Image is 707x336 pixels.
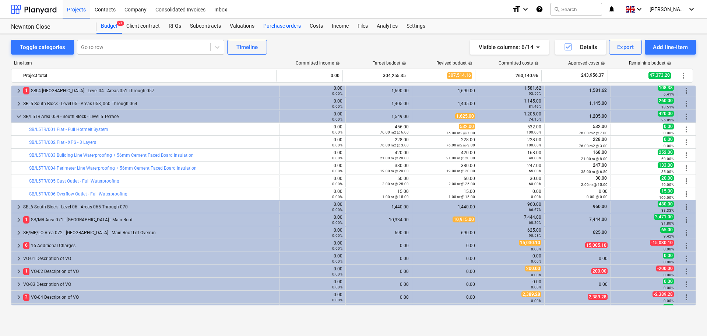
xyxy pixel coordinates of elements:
[478,70,538,82] div: 260,140.96
[349,124,409,135] div: 456.00
[481,150,541,160] div: 168.00
[164,19,186,34] div: RFQs
[682,125,691,134] span: More actions
[654,214,674,220] span: 3,471.00
[531,195,541,199] small: 0.00%
[14,267,23,276] span: keyboard_arrow_right
[581,157,608,161] small: 21.00 m @ 8.00
[529,91,541,96] small: 93.59%
[661,118,674,122] small: 25.85%
[653,291,674,297] span: -2,389.28
[349,101,409,106] div: 1,405.00
[446,131,475,135] small: 76.00 m2 @ 7.00
[479,42,540,52] div: Visible columns : 6/14
[349,189,409,199] div: 15.00
[635,5,644,14] i: keyboard_arrow_down
[282,215,342,225] div: 0.00
[455,113,475,119] span: 1,625.00
[23,294,29,301] span: 2
[481,228,541,238] div: 625.00
[521,5,530,14] i: keyboard_arrow_down
[447,72,472,79] span: 307,514.16
[481,253,541,264] div: 0.00
[332,91,342,96] small: 0.00%
[14,202,23,211] span: keyboard_arrow_right
[531,299,541,303] small: 0.00%
[282,279,342,290] div: 0.00
[20,42,65,52] div: Toggle categories
[470,40,549,55] button: Visible columns:6/14
[415,204,475,209] div: 1,440.00
[327,19,353,34] div: Income
[236,42,258,52] div: Timeline
[481,202,541,212] div: 960.00
[453,217,475,222] span: 10,915.00
[332,169,342,173] small: 0.00%
[332,221,342,225] small: 0.00%
[658,111,674,117] span: 420.00
[282,111,342,122] div: 0.00
[29,153,194,158] a: SB/L5TR/003 Building Line Waterproofing + 56mm Cement Faced Board Insulation
[415,101,475,106] div: 1,405.00
[23,227,276,239] div: SB/MR/LO Area 072 - [GEOGRAPHIC_DATA] - Main Roof Lift Overrun
[682,86,691,95] span: More actions
[380,156,409,160] small: 21.00 m @ 20.00
[548,282,608,287] div: 0.00
[459,124,475,129] span: 532.00
[96,19,122,34] div: Budget
[588,294,608,300] span: 2,389.28
[349,269,409,274] div: 0.00
[14,254,23,263] span: keyboard_arrow_right
[332,104,342,108] small: 0.00%
[608,5,615,14] i: notifications
[415,88,475,93] div: 1,690.00
[415,282,475,287] div: 0.00
[14,215,23,224] span: keyboard_arrow_right
[14,112,23,121] span: keyboard_arrow_down
[531,247,541,251] small: 0.00%
[14,228,23,237] span: keyboard_arrow_right
[682,202,691,211] span: More actions
[658,98,674,104] span: 260.00
[380,130,409,134] small: 76.00 m2 @ 6.00
[23,216,29,223] span: 1
[481,189,541,199] div: 0.00
[682,228,691,237] span: More actions
[581,183,608,187] small: 2.00 nr @ 15.00
[592,150,608,155] span: 168.00
[659,195,674,200] small: 100.00%
[588,101,608,106] span: 1,145.00
[591,268,608,274] span: 200.00
[481,111,541,122] div: 1,205.00
[682,215,691,224] span: More actions
[349,163,409,173] div: 380.00
[536,5,543,14] i: Knowledge base
[512,5,521,14] i: format_size
[415,243,475,248] div: 0.00
[305,19,327,34] a: Costs
[349,256,409,261] div: 0.00
[521,291,541,297] span: 2,389.28
[225,19,259,34] a: Valuations
[663,124,674,129] span: 0.00
[660,188,674,194] span: 15.00
[531,285,541,289] small: 0.00%
[449,182,475,186] small: 2.00 nr @ 25.00
[568,60,605,66] div: Approved costs
[23,266,276,277] div: VO-02 Description of VO
[650,6,686,12] span: [PERSON_NAME]
[579,131,608,135] small: 76.00 m2 @ 7.00
[353,19,372,34] a: Files
[529,104,541,108] small: 81.49%
[415,176,475,186] div: 50.00
[592,204,608,209] span: 960.00
[23,268,29,275] span: 1
[579,144,608,148] small: 76.00 m2 @ 3.00
[380,143,409,147] small: 76.00 m2 @ 3.00
[588,88,608,93] span: 1,581.62
[296,60,340,66] div: Committed income
[585,242,608,248] span: 15,005.10
[400,61,406,66] span: help
[282,202,342,212] div: 0.00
